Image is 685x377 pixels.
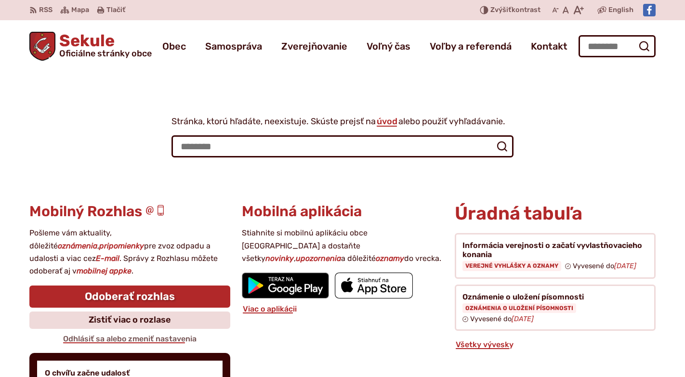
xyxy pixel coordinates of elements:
span: Oficiálne stránky obce [59,49,152,58]
span: Mapa [71,4,89,16]
p: Pošleme vám aktuality, dôležité , pre zvoz odpadu a udalosti a viac cez . Správy z Rozhlasu môžet... [29,227,230,278]
a: Viac o aplikácii [242,304,298,313]
p: Stránka, ktorú hľadáte, neexistuje. Skúste prejsť na alebo použiť vyhľadávanie. [171,68,514,129]
a: English [606,4,635,16]
a: Obec [162,33,186,60]
span: kontrast [490,6,540,14]
span: Tlačiť [106,6,125,14]
p: Stiahnite si mobilnú aplikáciu obce [GEOGRAPHIC_DATA] a dostaňte všetky , a dôležité do vrecka. [242,227,443,265]
strong: novinky [265,254,294,263]
strong: pripomienky [99,241,144,250]
span: RSS [39,4,53,16]
span: English [608,4,633,16]
img: Prejsť na mobilnú aplikáciu Sekule v službe Google Play [242,273,329,299]
strong: oznámenia [58,241,97,250]
img: Prejsť na domovskú stránku [29,32,55,61]
strong: mobilnej appke [77,266,132,275]
a: Voľby a referendá [430,33,512,60]
strong: upozornenia [296,254,341,263]
strong: oznamy [376,254,404,263]
a: Zistiť viac o rozlase [29,312,230,329]
img: Prejsť na Facebook stránku [643,4,656,16]
strong: E-mail [96,254,119,263]
a: Odoberať rozhlas [29,286,230,308]
a: Voľný čas [367,33,410,60]
a: Informácia verejnosti o začatí vyvlastňovacieho konania Verejné vyhlášky a oznamy Vyvesené do[DATE] [455,233,656,279]
a: Oznámenie o uložení písomnosti Oznámenia o uložení písomnosti Vyvesené do[DATE] [455,285,656,331]
h3: Mobilná aplikácia [242,204,443,220]
a: úvod [376,116,398,127]
a: Zverejňovanie [281,33,347,60]
h3: Mobilný Rozhlas [29,204,230,220]
a: Logo Sekule, prejsť na domovskú stránku. [29,32,152,61]
a: Odhlásiť sa alebo zmeniť nastavenia [62,334,198,343]
span: Sekule [55,33,152,58]
a: Samospráva [205,33,262,60]
span: Zvýšiť [490,6,512,14]
h2: Úradná tabuľa [455,204,656,224]
a: Všetky vývesky [455,340,514,349]
a: Kontakt [531,33,567,60]
img: Prejsť na mobilnú aplikáciu Sekule v App Store [335,273,413,299]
